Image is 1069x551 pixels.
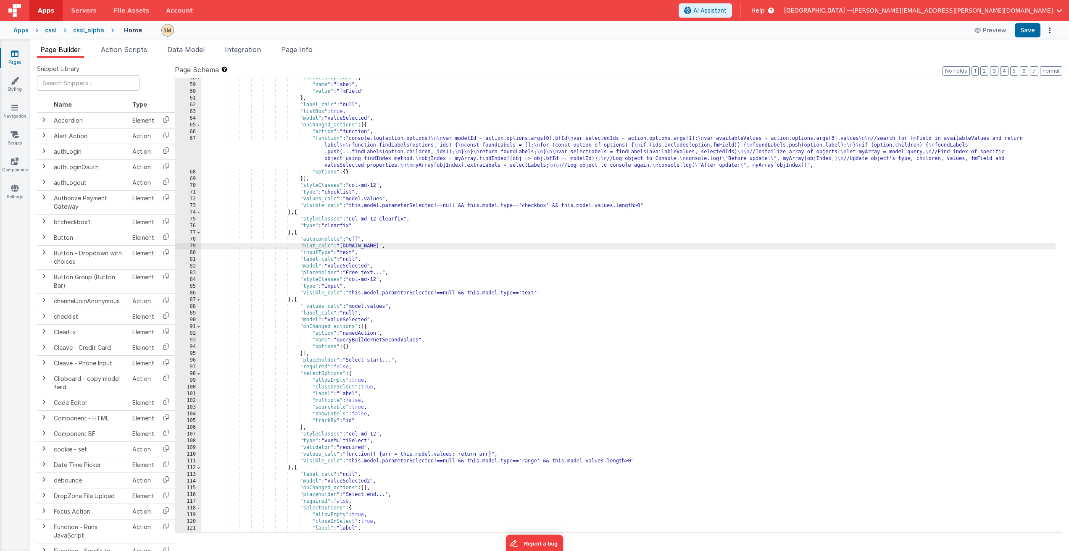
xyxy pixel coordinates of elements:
td: Action [129,371,158,395]
button: 7 [1030,66,1038,76]
td: checklist [50,309,129,324]
td: Action [129,175,158,190]
h4: Home [124,27,142,33]
div: 96 [175,357,201,364]
td: Action [129,504,158,519]
td: Focus Action [50,504,129,519]
td: Action [129,519,158,543]
div: 98 [175,370,201,377]
td: Element [129,309,158,324]
td: debounce [50,472,129,488]
span: Page Builder [40,45,81,54]
span: Integration [225,45,261,54]
td: Component BF [50,426,129,441]
button: Save [1015,23,1040,37]
td: ClearFix [50,324,129,340]
div: 108 [175,438,201,444]
div: 100 [175,384,201,391]
td: Element [129,426,158,441]
div: 102 [175,397,201,404]
div: 68 [175,169,201,176]
div: 67 [175,135,201,169]
span: Page Info [281,45,313,54]
button: AI Assistant [679,3,732,18]
div: 60 [175,88,201,95]
div: 122 [175,532,201,538]
div: cssl [45,26,57,34]
div: 83 [175,270,201,276]
div: 97 [175,364,201,370]
td: Element [129,355,158,371]
td: Element [129,457,158,472]
button: Format [1040,66,1062,76]
td: Function - Runs JavaScript [50,519,129,543]
div: 61 [175,95,201,102]
div: 101 [175,391,201,397]
div: 91 [175,323,201,330]
span: Name [54,101,72,108]
div: 90 [175,317,201,323]
div: 59 [175,81,201,88]
div: 74 [175,209,201,216]
div: 99 [175,377,201,384]
button: [GEOGRAPHIC_DATA] — [PERSON_NAME][EMAIL_ADDRESS][PERSON_NAME][DOMAIN_NAME] [784,6,1062,15]
div: 106 [175,424,201,431]
td: Element [129,113,158,129]
div: 77 [175,229,201,236]
div: 66 [175,129,201,135]
td: Action [129,144,158,159]
td: Element [129,410,158,426]
div: 62 [175,102,201,108]
div: 93 [175,337,201,344]
div: 109 [175,444,201,451]
td: channelJoinAnonymous [50,293,129,309]
span: [PERSON_NAME][EMAIL_ADDRESS][PERSON_NAME][DOMAIN_NAME] [853,6,1053,15]
div: 115 [175,485,201,491]
span: [GEOGRAPHIC_DATA] — [784,6,853,15]
div: 92 [175,330,201,337]
div: 110 [175,451,201,458]
div: 117 [175,498,201,505]
td: authLogin [50,144,129,159]
div: 88 [175,303,201,310]
div: 69 [175,176,201,182]
div: 73 [175,202,201,209]
button: 4 [1000,66,1008,76]
div: 84 [175,276,201,283]
button: 2 [980,66,988,76]
button: 3 [990,66,998,76]
div: 104 [175,411,201,417]
div: 120 [175,518,201,525]
td: Date Time Picker [50,457,129,472]
button: 5 [1010,66,1018,76]
td: Action [129,293,158,309]
div: 65 [175,122,201,129]
div: 82 [175,263,201,270]
td: Element [129,340,158,355]
td: Cleave - Phone Input [50,355,129,371]
div: 121 [175,525,201,532]
div: 107 [175,431,201,438]
td: authLogout [50,175,129,190]
td: DropZone File Upload [50,488,129,504]
div: 76 [175,223,201,229]
div: 79 [175,243,201,249]
div: 81 [175,256,201,263]
div: 113 [175,471,201,478]
td: Element [129,324,158,340]
td: Button Group (Button Bar) [50,269,129,293]
button: No Folds [943,66,970,76]
div: 89 [175,310,201,317]
td: Element [129,488,158,504]
span: Help [751,6,765,15]
td: Clipboard - copy model field [50,371,129,395]
div: 64 [175,115,201,122]
div: 72 [175,196,201,202]
div: 119 [175,512,201,518]
div: 114 [175,478,201,485]
div: 78 [175,236,201,243]
td: Code Editor [50,395,129,410]
span: File Assets [113,6,150,15]
td: Alert Action [50,128,129,144]
td: Authorize Payment Gateway [50,190,129,214]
